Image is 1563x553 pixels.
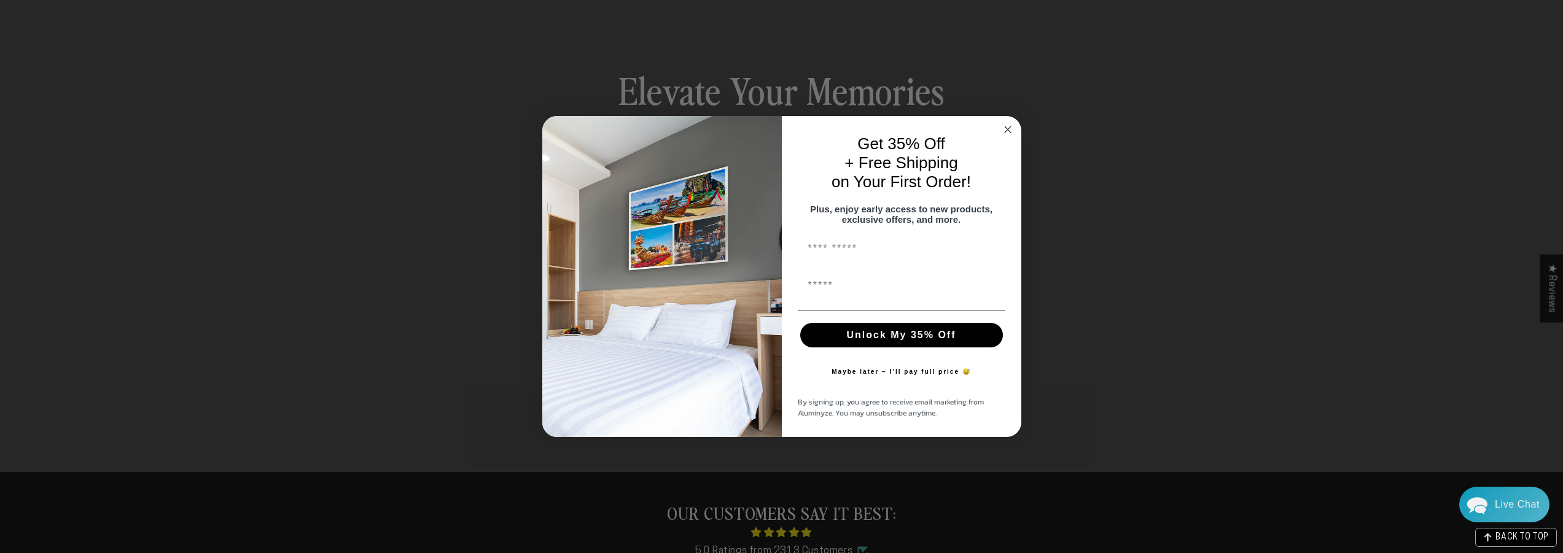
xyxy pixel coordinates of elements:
[1495,487,1540,522] div: Contact Us Directly
[1495,533,1549,542] span: BACK TO TOP
[810,204,992,225] span: Plus, enjoy early access to new products, exclusive offers, and more.
[844,153,957,172] span: + Free Shipping
[825,360,977,384] button: Maybe later – I’ll pay full price 😅
[800,323,1003,347] button: Unlock My 35% Off
[1459,487,1549,522] div: Chat widget toggle
[798,396,984,419] span: By signing up, you agree to receive email marketing from Aluminyze. You may unsubscribe anytime.
[832,172,971,191] span: on Your First Order!
[542,116,782,438] img: 728e4f65-7e6c-44e2-b7d1-0292a396982f.jpeg
[857,134,945,153] span: Get 35% Off
[1000,122,1015,137] button: Close dialog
